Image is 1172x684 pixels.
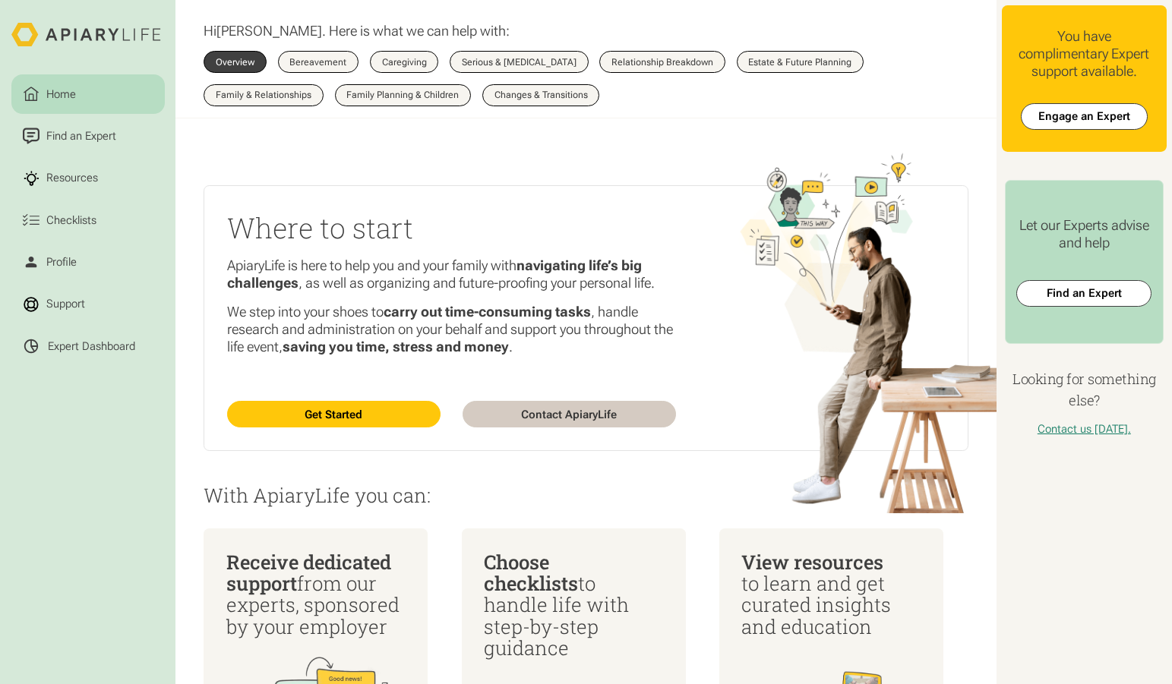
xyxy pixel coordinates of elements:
[335,84,472,106] a: Family Planning & Children
[741,549,883,575] span: View resources
[289,58,346,67] div: Bereavement
[43,170,100,187] div: Resources
[11,326,165,366] a: Expert Dashboard
[226,551,406,638] div: from our experts, sponsored by your employer
[462,58,577,67] div: Serious & [MEDICAL_DATA]
[1002,369,1167,411] h4: Looking for something else?
[370,51,439,73] a: Caregiving
[278,51,359,73] a: Bereavement
[11,285,165,324] a: Support
[227,209,676,247] h2: Where to start
[599,51,725,73] a: Relationship Breakdown
[11,243,165,282] a: Profile
[737,51,864,73] a: Estate & Future Planning
[11,74,165,114] a: Home
[43,212,99,229] div: Checklists
[1016,280,1151,307] a: Find an Expert
[494,90,588,99] div: Changes & Transitions
[463,401,676,427] a: Contact ApiaryLife
[11,159,165,198] a: Resources
[227,257,676,292] p: ApiaryLife is here to help you and your family with , as well as organizing and future-proofing y...
[43,86,78,102] div: Home
[1038,422,1131,436] a: Contact us [DATE].
[346,90,459,99] div: Family Planning & Children
[484,549,578,596] span: Choose checklists
[1013,28,1155,80] div: You have complimentary Expert support available.
[482,84,600,106] a: Changes & Transitions
[11,117,165,156] a: Find an Expert
[227,257,642,292] strong: navigating life’s big challenges
[43,254,79,270] div: Profile
[741,551,921,638] div: to learn and get curated insights and education
[48,339,135,353] div: Expert Dashboard
[216,90,311,99] div: Family & Relationships
[384,304,591,320] strong: carry out time-consuming tasks
[216,23,322,39] span: [PERSON_NAME]
[227,304,676,356] p: We step into your shoes to , handle research and administration on your behalf and support you th...
[204,84,324,106] a: Family & Relationships
[1021,103,1148,130] a: Engage an Expert
[484,551,663,659] div: to handle life with step-by-step guidance
[11,200,165,240] a: Checklists
[283,339,509,355] strong: saving you time, stress and money
[204,51,267,73] a: Overview
[204,484,968,506] p: With ApiaryLife you can:
[43,296,87,313] div: Support
[1016,217,1151,252] div: Let our Experts advise and help
[382,58,427,67] div: Caregiving
[450,51,589,73] a: Serious & [MEDICAL_DATA]
[748,58,851,67] div: Estate & Future Planning
[226,549,391,596] span: Receive dedicated support
[227,401,441,427] a: Get Started
[43,128,118,144] div: Find an Expert
[611,58,713,67] div: Relationship Breakdown
[204,23,510,40] p: Hi . Here is what we can help with:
